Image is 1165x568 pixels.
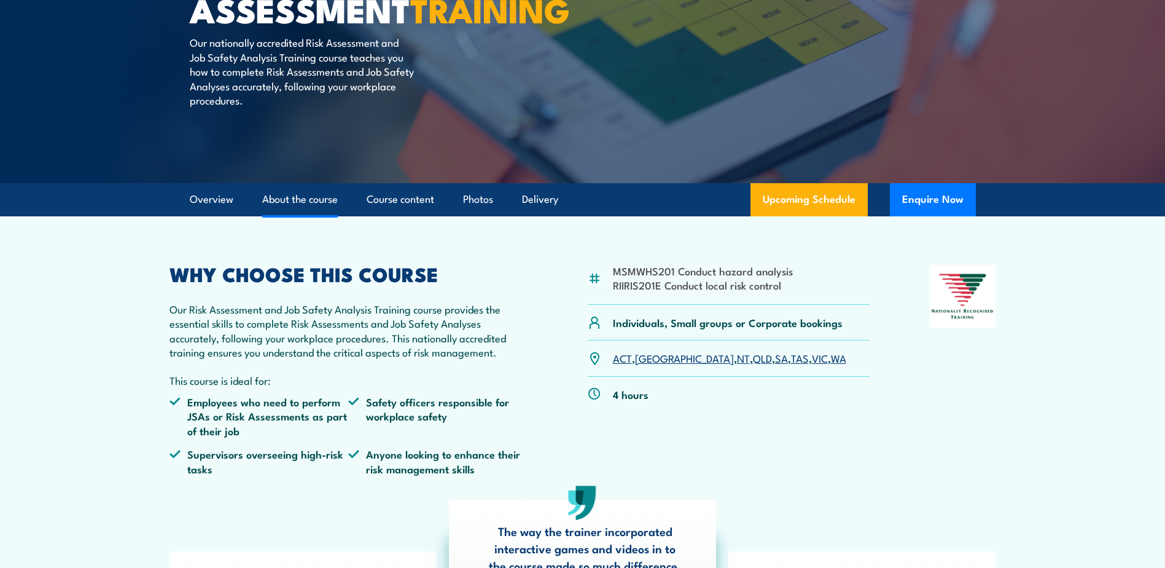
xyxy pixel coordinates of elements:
[169,265,528,282] h2: WHY CHOOSE THIS COURSE
[613,387,649,401] p: 4 hours
[169,395,349,438] li: Employees who need to perform JSAs or Risk Assessments as part of their job
[737,350,750,365] a: NT
[463,183,493,216] a: Photos
[613,315,843,329] p: Individuals, Small groups or Corporate bookings
[613,264,793,278] li: MSMWHS201 Conduct hazard analysis
[750,183,868,216] a: Upcoming Schedule
[613,278,793,292] li: RIIRIS201E Conduct local risk control
[613,350,632,365] a: ACT
[262,183,338,216] a: About the course
[169,373,528,387] p: This course is ideal for:
[348,395,528,438] li: Safety officers responsible for workplace safety
[930,265,996,328] img: Nationally Recognised Training logo.
[190,183,233,216] a: Overview
[348,447,528,476] li: Anyone looking to enhance their risk management skills
[169,302,528,360] p: Our Risk Assessment and Job Safety Analysis Training course provides the essential skills to comp...
[613,351,846,365] p: , , , , , , ,
[890,183,976,216] button: Enquire Now
[831,350,846,365] a: WA
[190,35,414,107] p: Our nationally accredited Risk Assessment and Job Safety Analysis Training course teaches you how...
[169,447,349,476] li: Supervisors overseeing high-risk tasks
[775,350,788,365] a: SA
[791,350,809,365] a: TAS
[367,183,434,216] a: Course content
[812,350,828,365] a: VIC
[522,183,558,216] a: Delivery
[635,350,734,365] a: [GEOGRAPHIC_DATA]
[753,350,772,365] a: QLD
